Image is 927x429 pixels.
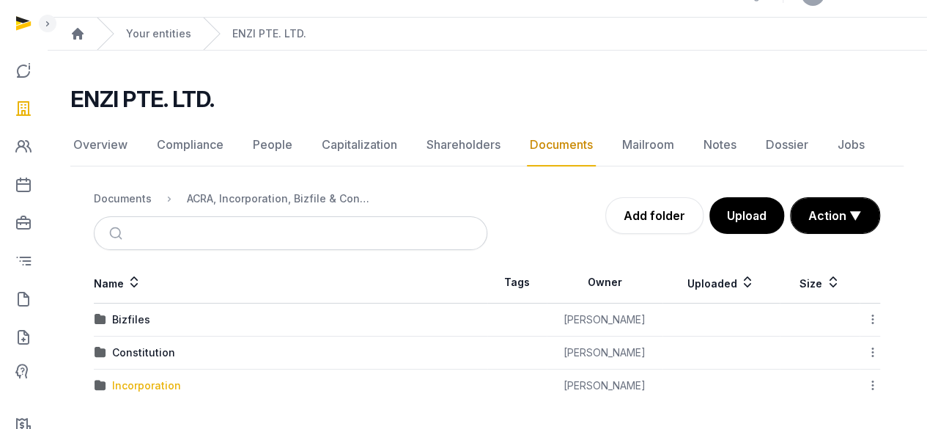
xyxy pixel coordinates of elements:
a: Your entities [126,26,191,41]
div: Incorporation [112,378,181,393]
button: Upload [709,197,784,234]
a: ENZI PTE. LTD. [232,26,306,41]
a: Overview [70,124,130,166]
a: Add folder [605,197,703,234]
div: ACRA, Incorporation, Bizfile & Constitution [187,191,370,206]
button: Action ▼ [791,198,879,233]
th: Uploaded [662,262,780,304]
td: [PERSON_NAME] [547,304,662,337]
a: Capitalization [319,124,400,166]
td: [PERSON_NAME] [547,370,662,403]
a: Documents [527,124,596,166]
img: folder.svg [95,314,106,326]
button: Submit [100,217,135,249]
th: Size [780,262,860,304]
div: Bizfiles [112,312,150,327]
th: Owner [547,262,662,304]
a: Mailroom [619,124,677,166]
h2: ENZI PTE. LTD. [70,86,215,112]
nav: Tabs [70,124,904,166]
th: Tags [487,262,547,304]
nav: Breadcrumb [94,181,487,216]
a: Dossier [763,124,811,166]
nav: Breadcrumb [47,18,927,51]
td: [PERSON_NAME] [547,337,662,370]
div: Constitution [112,345,175,360]
a: People [250,124,295,166]
a: Shareholders [424,124,503,166]
a: Compliance [154,124,226,166]
img: folder.svg [95,380,106,392]
a: Notes [701,124,739,166]
img: folder.svg [95,347,106,359]
th: Name [94,262,487,304]
div: Documents [94,191,152,206]
a: Jobs [835,124,868,166]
